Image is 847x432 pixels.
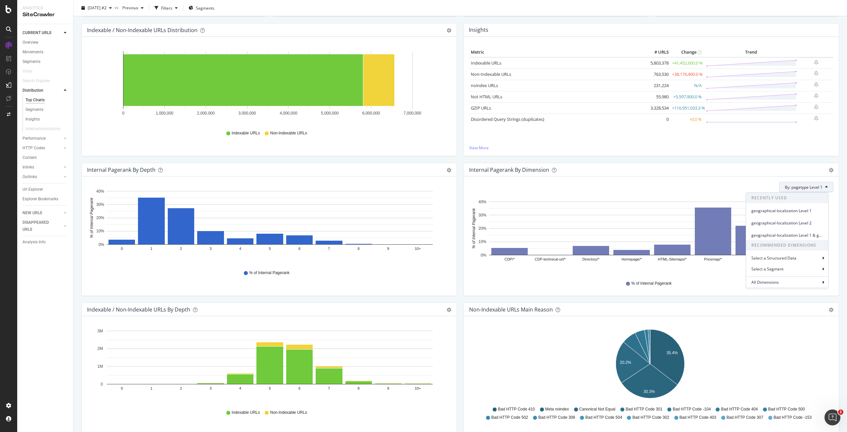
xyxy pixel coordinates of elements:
div: Analytics [22,5,68,11]
text: 0% [99,242,105,247]
text: 3 [210,387,212,391]
div: bell-plus [814,93,819,98]
div: Overview [22,39,38,46]
a: Search Engines [22,77,57,84]
div: Indexable / Non-Indexable URLs by Depth [87,306,190,313]
span: Bad HTTP Code 302 [632,415,669,420]
span: Bad HTTP Code -153 [774,415,812,420]
text: 2 [180,247,182,251]
span: Recently Used [746,193,828,203]
a: Internationalization [25,125,67,132]
a: noindex URLs [471,82,498,88]
text: 10% [478,240,486,244]
text: Pricemap/* [704,258,722,262]
td: +5,597,900.0 % [670,91,703,102]
div: Select a Structured Data [751,255,798,261]
svg: A chart. [469,327,831,404]
span: Recommended Dimensions [746,240,828,251]
div: Content [22,154,37,161]
td: 0 [644,114,670,125]
span: 1 [838,409,843,415]
span: Previous [120,5,138,11]
text: 2 [180,387,182,391]
th: Trend [703,47,799,57]
th: Change [670,47,703,57]
text: 1M [97,364,103,369]
td: N/A [670,80,703,91]
span: geographical-localization Level 1 & geographical-localization [751,232,823,238]
text: 8 [358,387,360,391]
text: 1,000,000 [156,111,174,116]
text: 6 [298,247,300,251]
text: Directory/* [582,258,600,262]
text: 7 [328,387,330,391]
text: 9 [387,387,389,391]
span: Bad HTTP Code 410 [498,407,535,412]
div: Analysis Info [22,239,46,246]
text: HTML-Sitemaps/* [658,258,687,262]
div: A chart. [87,187,449,264]
text: 8 [358,247,360,251]
div: Internal Pagerank by Depth [87,167,156,173]
iframe: Intercom live chat [825,409,840,425]
span: geographical-localization Level 1 [751,208,823,214]
div: bell-plus [814,82,819,87]
a: NEW URLS [22,210,62,216]
div: gear [829,308,833,312]
a: Insights [25,116,68,123]
td: 3,328,534 [644,102,670,114]
div: Internal Pagerank By Dimension [469,167,549,173]
text: 3M [97,329,103,333]
a: Movements [22,49,68,56]
text: 1 [151,247,153,251]
text: 40% [96,189,104,194]
button: Filters [152,3,180,13]
div: Insights [25,116,40,123]
div: gear [447,308,451,312]
div: gear [447,28,451,33]
div: Segments [22,58,40,65]
span: Bad HTTP Code 308 [538,415,575,420]
div: bell-plus [814,116,819,121]
text: 30% [478,213,486,217]
text: 9 [387,247,389,251]
text: 7,000,000 [404,111,422,116]
svg: A chart. [469,198,831,274]
div: Distribution [22,87,43,94]
a: Overview [22,39,68,46]
a: CURRENT URLS [22,29,62,36]
text: 0 [121,247,123,251]
a: Url Explorer [22,186,68,193]
div: Top Charts [25,97,45,104]
text: 5 [269,247,271,251]
span: Indexable URLs [232,130,260,136]
text: 0 [101,382,103,387]
span: % of Internal Pagerank [249,270,290,276]
div: NEW URLS [22,210,42,216]
text: 5,000,000 [321,111,339,116]
a: Segments [25,106,68,113]
a: DISAPPEARED URLS [22,219,62,233]
div: Indexable / Non-Indexable URLs Distribution [87,27,198,33]
svg: A chart. [87,47,449,124]
text: 2M [97,347,103,351]
a: Content [22,154,68,161]
text: 30% [96,202,104,207]
text: CDP-technical-url/* [535,258,566,262]
text: 20.2% [620,360,631,365]
a: Segments [22,58,68,65]
span: Non-Indexable URLs [270,130,307,136]
a: Visits [22,68,39,75]
span: Bad HTTP Code 504 [585,415,622,420]
a: Non-Indexable URLs [471,71,511,77]
span: Bad HTTP Code 404 [721,407,758,412]
text: % of Internal Pagerank [471,208,476,249]
text: 2,000,000 [197,111,215,116]
span: Segments [196,5,214,11]
span: Non-Indexable URLs [270,410,307,415]
td: +38,176,400.0 % [670,69,703,80]
button: Segments [186,3,217,13]
div: A chart. [87,327,449,404]
text: 10% [96,229,104,234]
